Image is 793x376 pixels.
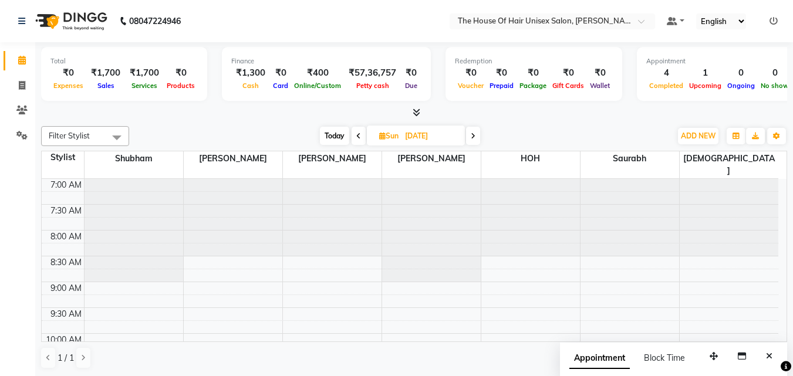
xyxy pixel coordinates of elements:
div: ₹0 [487,66,517,80]
span: [PERSON_NAME] [382,151,481,166]
span: Sun [376,131,401,140]
div: 7:30 AM [48,205,84,217]
span: Due [402,82,420,90]
div: ₹0 [517,66,549,80]
button: Close [761,347,778,365]
div: ₹0 [164,66,198,80]
div: ₹0 [587,66,613,80]
input: 2025-09-07 [401,127,460,145]
div: 0 [724,66,758,80]
span: Products [164,82,198,90]
span: [DEMOGRAPHIC_DATA] [680,151,779,178]
span: Upcoming [686,82,724,90]
div: ₹1,300 [231,66,270,80]
div: ₹57,36,757 [344,66,401,80]
div: 1 [686,66,724,80]
b: 08047224946 [129,5,181,38]
div: Finance [231,56,421,66]
button: ADD NEW [678,128,718,144]
span: Filter Stylist [49,131,90,140]
span: Card [270,82,291,90]
span: ADD NEW [681,131,716,140]
img: logo [30,5,110,38]
span: Saurabh [581,151,679,166]
div: 7:00 AM [48,179,84,191]
span: Today [320,127,349,145]
div: 9:00 AM [48,282,84,294]
span: Sales [95,82,117,90]
div: 0 [758,66,792,80]
span: Expenses [50,82,86,90]
span: Appointment [569,348,630,369]
div: Appointment [646,56,792,66]
div: ₹400 [291,66,344,80]
span: Services [129,82,160,90]
div: ₹0 [50,66,86,80]
span: 1 / 1 [58,352,74,364]
div: ₹0 [401,66,421,80]
span: No show [758,82,792,90]
div: ₹1,700 [125,66,164,80]
span: Gift Cards [549,82,587,90]
span: Block Time [644,353,685,363]
span: [PERSON_NAME] [184,151,282,166]
div: 4 [646,66,686,80]
span: Package [517,82,549,90]
span: Completed [646,82,686,90]
span: Shubham [85,151,183,166]
span: Petty cash [353,82,392,90]
span: Online/Custom [291,82,344,90]
div: Stylist [42,151,84,164]
div: 9:30 AM [48,308,84,320]
div: Redemption [455,56,613,66]
span: Voucher [455,82,487,90]
div: ₹0 [270,66,291,80]
div: 8:00 AM [48,231,84,243]
span: [PERSON_NAME] [283,151,382,166]
span: Wallet [587,82,613,90]
div: ₹1,700 [86,66,125,80]
div: ₹0 [549,66,587,80]
span: Prepaid [487,82,517,90]
span: Cash [239,82,262,90]
div: 8:30 AM [48,256,84,269]
div: 10:00 AM [43,334,84,346]
div: Total [50,56,198,66]
span: HOH [481,151,580,166]
div: ₹0 [455,66,487,80]
span: Ongoing [724,82,758,90]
